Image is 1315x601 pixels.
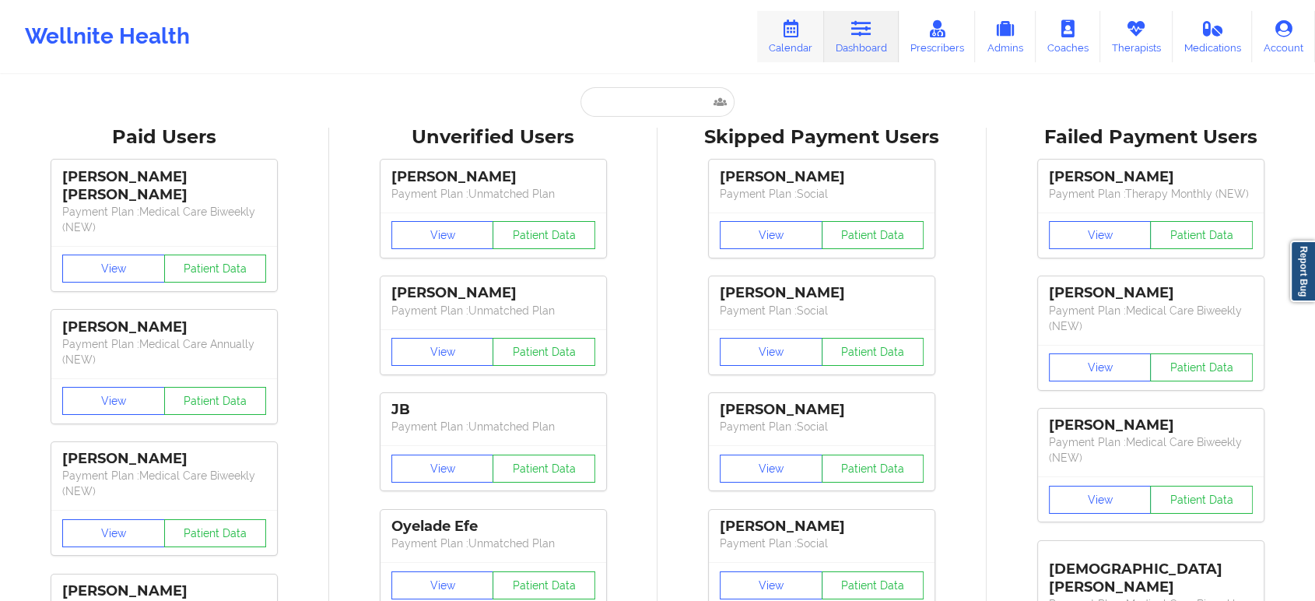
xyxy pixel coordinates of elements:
div: [PERSON_NAME] [1049,284,1253,302]
button: View [720,221,822,249]
button: Patient Data [822,338,924,366]
p: Payment Plan : Medical Care Biweekly (NEW) [62,468,266,499]
button: View [720,338,822,366]
button: View [391,221,494,249]
div: [PERSON_NAME] [PERSON_NAME] [62,168,266,204]
button: Patient Data [1150,353,1253,381]
p: Payment Plan : Social [720,186,924,202]
div: [PERSON_NAME] [720,401,924,419]
a: Coaches [1036,11,1100,62]
button: View [391,455,494,483]
button: Patient Data [164,387,267,415]
button: Patient Data [493,455,595,483]
div: Failed Payment Users [998,125,1305,149]
p: Payment Plan : Medical Care Biweekly (NEW) [62,204,266,235]
button: Patient Data [493,221,595,249]
div: [PERSON_NAME] [391,168,595,186]
button: Patient Data [822,221,924,249]
button: View [720,571,822,599]
button: Patient Data [822,571,924,599]
button: View [391,571,494,599]
a: Dashboard [824,11,899,62]
a: Therapists [1100,11,1173,62]
p: Payment Plan : Unmatched Plan [391,186,595,202]
button: View [391,338,494,366]
button: View [62,387,165,415]
p: Payment Plan : Social [720,303,924,318]
div: [PERSON_NAME] [1049,416,1253,434]
div: [PERSON_NAME] [1049,168,1253,186]
button: View [1049,486,1152,514]
div: JB [391,401,595,419]
div: Skipped Payment Users [668,125,976,149]
p: Payment Plan : Social [720,536,924,551]
button: Patient Data [1150,486,1253,514]
a: Admins [975,11,1036,62]
div: [PERSON_NAME] [720,518,924,536]
a: Calendar [757,11,824,62]
div: [PERSON_NAME] [62,450,266,468]
button: Patient Data [164,255,267,283]
p: Payment Plan : Social [720,419,924,434]
button: Patient Data [164,519,267,547]
button: View [720,455,822,483]
div: [PERSON_NAME] [391,284,595,302]
div: [PERSON_NAME] [720,168,924,186]
a: Medications [1173,11,1253,62]
div: Paid Users [11,125,318,149]
a: Account [1252,11,1315,62]
div: Oyelade Efe [391,518,595,536]
button: View [62,255,165,283]
button: Patient Data [1150,221,1253,249]
button: Patient Data [493,571,595,599]
p: Payment Plan : Medical Care Annually (NEW) [62,336,266,367]
div: Unverified Users [340,125,647,149]
button: Patient Data [822,455,924,483]
div: [DEMOGRAPHIC_DATA][PERSON_NAME] [1049,549,1253,596]
a: Prescribers [899,11,976,62]
button: View [62,519,165,547]
p: Payment Plan : Unmatched Plan [391,303,595,318]
a: Report Bug [1290,241,1315,302]
button: View [1049,221,1152,249]
div: [PERSON_NAME] [62,582,266,600]
p: Payment Plan : Medical Care Biweekly (NEW) [1049,303,1253,334]
p: Payment Plan : Medical Care Biweekly (NEW) [1049,434,1253,466]
p: Payment Plan : Unmatched Plan [391,419,595,434]
button: View [1049,353,1152,381]
p: Payment Plan : Therapy Monthly (NEW) [1049,186,1253,202]
div: [PERSON_NAME] [720,284,924,302]
p: Payment Plan : Unmatched Plan [391,536,595,551]
div: [PERSON_NAME] [62,318,266,336]
button: Patient Data [493,338,595,366]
